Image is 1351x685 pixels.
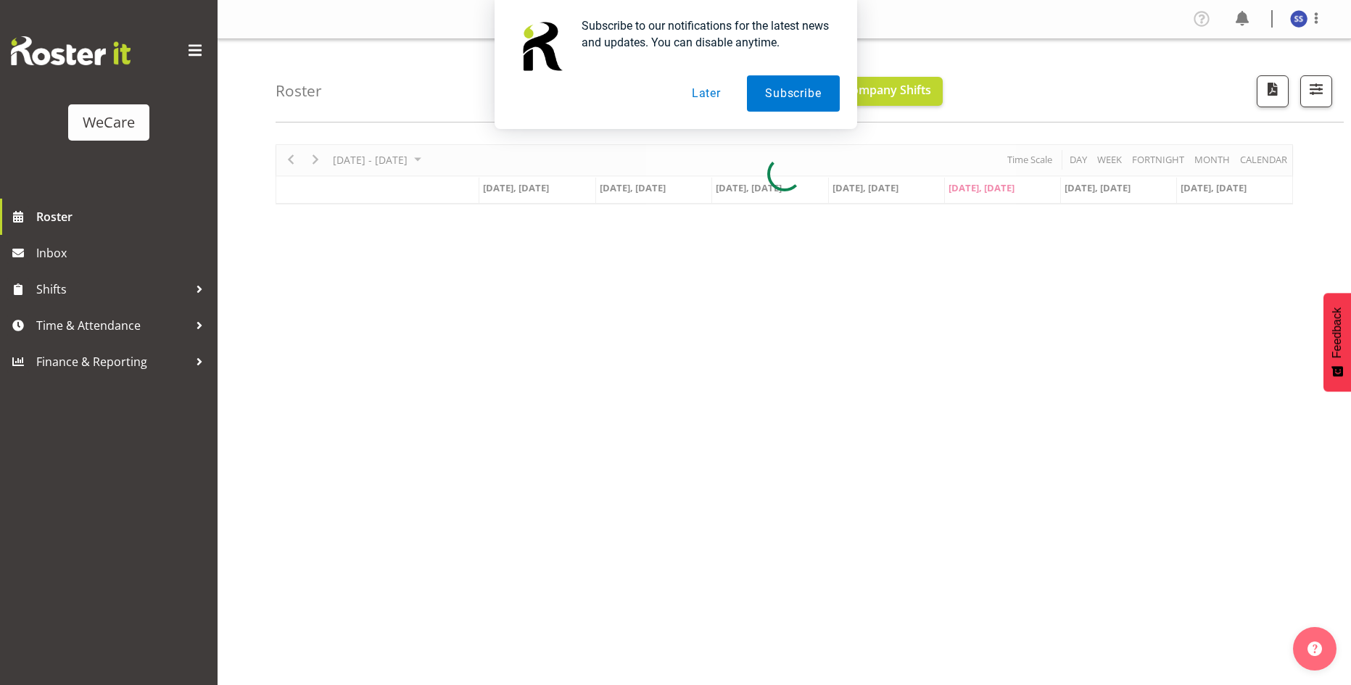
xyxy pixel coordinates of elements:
span: Feedback [1331,307,1344,358]
span: Inbox [36,242,210,264]
div: Subscribe to our notifications for the latest news and updates. You can disable anytime. [570,17,840,51]
span: Shifts [36,278,189,300]
img: help-xxl-2.png [1307,642,1322,656]
button: Later [674,75,739,112]
span: Time & Attendance [36,315,189,336]
button: Feedback - Show survey [1323,293,1351,391]
span: Roster [36,206,210,228]
button: Subscribe [747,75,839,112]
img: notification icon [512,17,570,75]
span: Finance & Reporting [36,351,189,373]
